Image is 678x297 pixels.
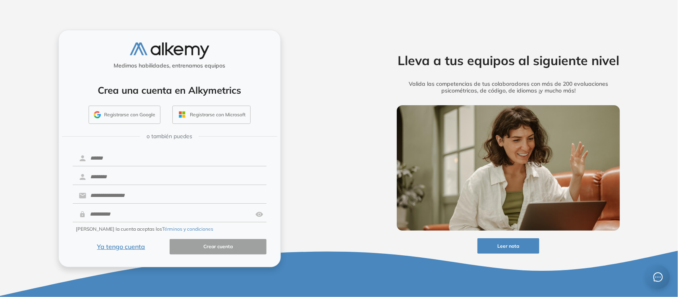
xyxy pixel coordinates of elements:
[255,207,263,222] img: asd
[170,239,267,255] button: Crear cuenta
[653,272,663,282] span: message
[172,106,251,124] button: Registrarse con Microsoft
[130,42,209,59] img: logo-alkemy
[162,226,213,233] button: Términos y condiciones
[477,238,539,254] button: Leer nota
[73,239,170,255] button: Ya tengo cuenta
[89,106,160,124] button: Registrarse con Google
[384,81,632,94] h5: Valida las competencias de tus colaboradores con más de 200 evaluaciones psicométricas, de código...
[69,85,270,96] h4: Crea una cuenta en Alkymetrics
[94,111,101,118] img: GMAIL_ICON
[76,226,213,233] span: [PERSON_NAME] la cuenta aceptas los
[178,110,187,119] img: OUTLOOK_ICON
[62,62,277,69] h5: Medimos habilidades, entrenamos equipos
[384,53,632,68] h2: Lleva a tus equipos al siguiente nivel
[147,132,192,141] span: o también puedes
[397,105,620,231] img: img-more-info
